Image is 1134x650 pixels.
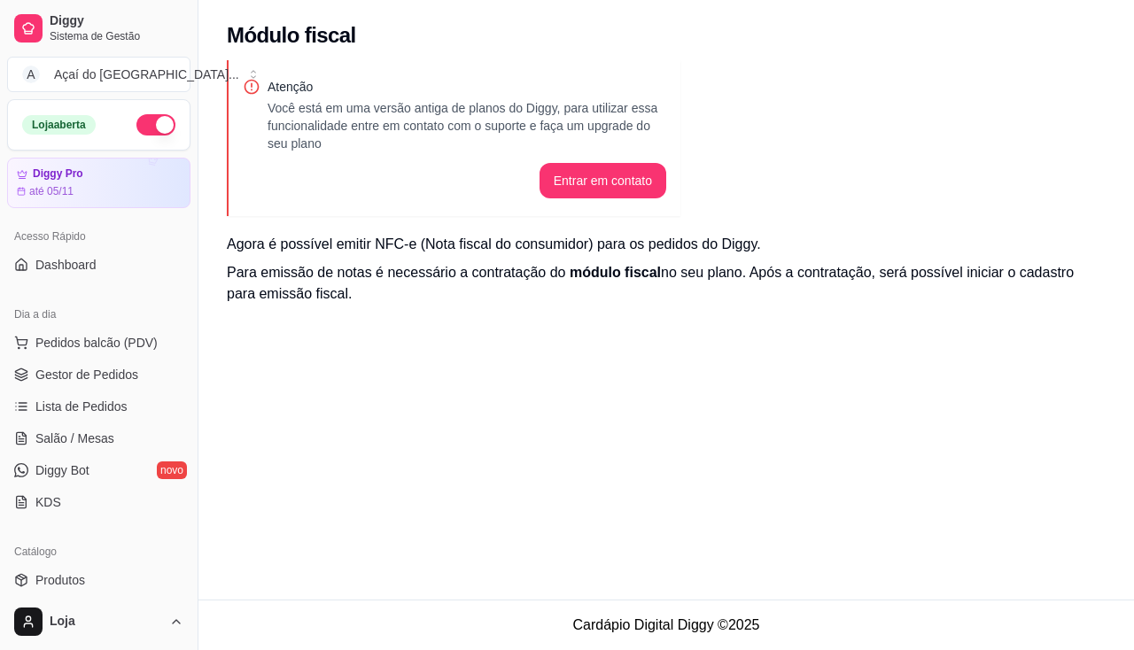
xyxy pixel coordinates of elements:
[198,600,1134,650] footer: Cardápio Digital Diggy © 2025
[227,234,1106,255] p: Agora é possível emitir NFC-e (Nota fiscal do consumidor) para os pedidos do Diggy.
[50,614,162,630] span: Loja
[7,456,190,484] a: Diggy Botnovo
[570,265,661,280] span: módulo fiscal
[35,461,89,479] span: Diggy Bot
[7,424,190,453] a: Salão / Mesas
[7,538,190,566] div: Catálogo
[33,167,83,181] article: Diggy Pro
[268,78,666,96] p: Atenção
[7,57,190,92] button: Select a team
[7,600,190,643] button: Loja
[7,158,190,208] a: Diggy Proaté 05/11
[50,13,183,29] span: Diggy
[7,488,190,516] a: KDS
[22,115,96,135] div: Loja aberta
[7,222,190,251] div: Acesso Rápido
[35,366,138,383] span: Gestor de Pedidos
[35,398,128,415] span: Lista de Pedidos
[35,571,85,589] span: Produtos
[540,163,666,198] button: Entrar em contato
[7,566,190,594] a: Produtos
[22,66,40,83] span: A
[7,300,190,329] div: Dia a dia
[268,99,666,152] p: Você está em uma versão antiga de planos do Diggy, para utilizar essa funcionalidade entre em con...
[7,329,190,357] button: Pedidos balcão (PDV)
[35,429,114,447] span: Salão / Mesas
[227,262,1106,305] p: Para emissão de notas é necessário a contratação do no seu plano. Após a contratação, será possív...
[35,256,97,274] span: Dashboard
[35,334,158,352] span: Pedidos balcão (PDV)
[54,66,239,83] div: Açaí do [GEOGRAPHIC_DATA] ...
[35,493,61,511] span: KDS
[7,360,190,389] a: Gestor de Pedidos
[136,114,175,135] button: Alterar Status
[7,392,190,421] a: Lista de Pedidos
[227,21,356,50] h2: Módulo fiscal
[7,251,190,279] a: Dashboard
[7,7,190,50] a: DiggySistema de Gestão
[29,184,74,198] article: até 05/11
[50,29,183,43] span: Sistema de Gestão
